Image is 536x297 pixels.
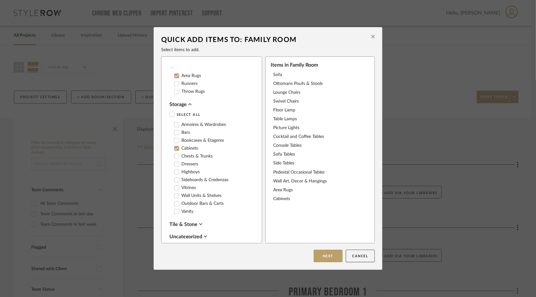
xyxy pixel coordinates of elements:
label: Vanity [174,209,193,214]
div: Sofa Tables [273,151,363,157]
div: Ottomans Poufs & Stools [273,81,363,86]
div: Console Tables [273,143,363,148]
div: Uncategorized [169,233,251,241]
div: Tile & Stone [169,221,251,228]
label: Outdoor Bars & Carts [174,201,224,206]
label: Dressers [174,162,198,167]
button: Next [314,250,343,262]
div: Picture Lights [273,125,363,131]
label: Runners [174,81,197,86]
div: Area Rugs [273,187,363,193]
div: Storage [169,101,251,108]
div: Cabinets [273,196,363,202]
div: Pedestal Occasional Tables [273,169,363,175]
div: Side Tables [273,160,363,166]
label: Vitrines [174,185,196,191]
div: Sofa [273,72,363,78]
div: Select items to add. [161,47,375,53]
div: Quick Add Items to: Family Room [161,35,368,45]
label: Chests & Trunks [174,154,213,159]
div: Swivel Chairs [273,98,363,104]
div: Lounge Chairs [273,90,363,95]
label: Throw Rugs [174,89,205,94]
div: Wall Art, Decor & Hangings [273,178,363,184]
label: Armoires & Wardrobes [174,122,226,128]
button: Cancel [346,250,375,262]
label: Sideboards & Credenzas [174,177,228,183]
label: Area Rugs [174,73,201,79]
label: Wall Units & Shelves [174,193,221,199]
label: Bars [174,130,190,135]
label: Cabinets [174,146,198,151]
div: Items in Family Room [271,61,365,69]
div: Floor Lamp [273,107,363,113]
div: Table Lamps [273,116,363,122]
label: Bookcases & Etageres [174,138,224,143]
label: Select All [169,112,201,118]
label: Highboys [174,169,200,175]
div: Cocktail and Coffee Tables [273,134,363,140]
